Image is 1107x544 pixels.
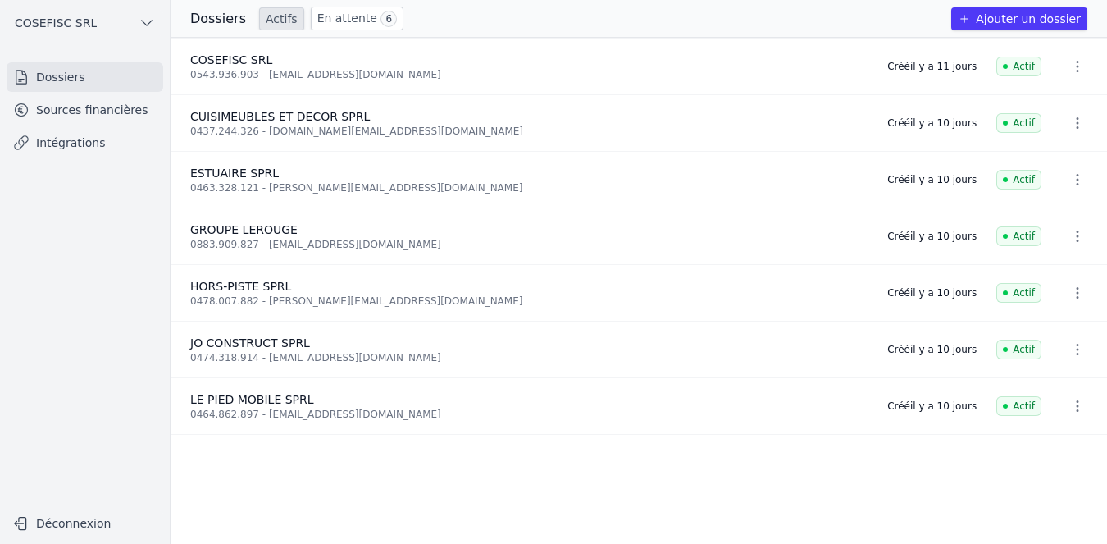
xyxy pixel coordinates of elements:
[996,226,1041,246] span: Actif
[887,400,977,413] div: Créé il y a 10 jours
[15,15,97,31] span: COSEFISC SRL
[190,167,279,180] span: ESTUAIRE SPRL
[7,10,163,36] button: COSEFISC SRL
[311,7,403,30] a: En attente 6
[190,181,868,194] div: 0463.328.121 - [PERSON_NAME][EMAIL_ADDRESS][DOMAIN_NAME]
[190,351,868,364] div: 0474.318.914 - [EMAIL_ADDRESS][DOMAIN_NAME]
[996,170,1041,190] span: Actif
[7,128,163,158] a: Intégrations
[190,336,310,350] span: JO CONSTRUCT SPRL
[190,110,370,123] span: CUISIMEUBLES ET DECOR SPRL
[887,230,977,243] div: Créé il y a 10 jours
[7,510,163,537] button: Déconnexion
[190,223,298,236] span: GROUPE LEROUGE
[996,340,1041,359] span: Actif
[190,9,246,29] h3: Dossiers
[190,53,272,66] span: COSEFISC SRL
[380,11,397,27] span: 6
[887,286,977,299] div: Créé il y a 10 jours
[7,62,163,92] a: Dossiers
[887,343,977,356] div: Créé il y a 10 jours
[951,7,1087,30] button: Ajouter un dossier
[996,396,1041,416] span: Actif
[996,283,1041,303] span: Actif
[190,295,868,308] div: 0478.007.882 - [PERSON_NAME][EMAIL_ADDRESS][DOMAIN_NAME]
[190,68,868,81] div: 0543.936.903 - [EMAIL_ADDRESS][DOMAIN_NAME]
[887,173,977,186] div: Créé il y a 10 jours
[190,125,868,138] div: 0437.244.326 - [DOMAIN_NAME][EMAIL_ADDRESS][DOMAIN_NAME]
[190,280,291,293] span: HORS-PISTE SPRL
[887,117,977,130] div: Créé il y a 10 jours
[190,393,314,406] span: LE PIED MOBILE SPRL
[7,95,163,125] a: Sources financières
[996,113,1041,133] span: Actif
[190,238,868,251] div: 0883.909.827 - [EMAIL_ADDRESS][DOMAIN_NAME]
[996,57,1041,76] span: Actif
[887,60,977,73] div: Créé il y a 11 jours
[259,7,304,30] a: Actifs
[190,408,868,421] div: 0464.862.897 - [EMAIL_ADDRESS][DOMAIN_NAME]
